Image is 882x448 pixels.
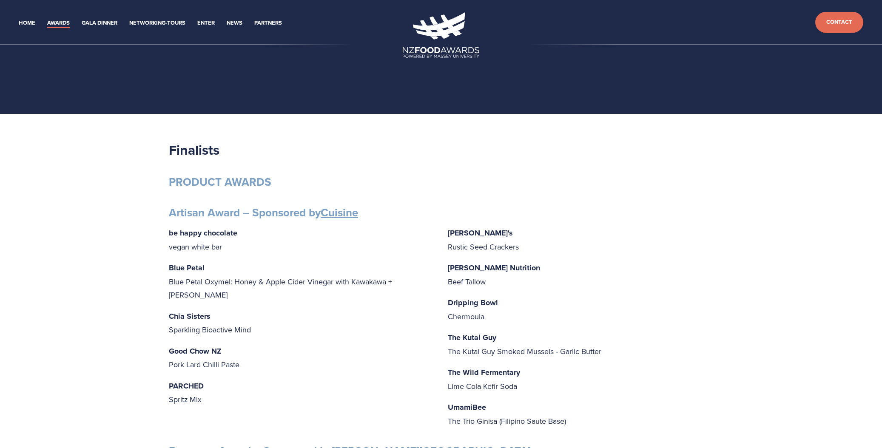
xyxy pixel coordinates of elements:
[47,18,70,28] a: Awards
[448,297,498,308] strong: Dripping Bowl
[19,18,35,28] a: Home
[169,309,434,337] p: Sparkling Bioactive Mind
[169,226,434,253] p: vegan white bar
[82,18,117,28] a: Gala Dinner
[448,226,713,253] p: Rustic Seed Crackers
[448,296,713,323] p: Chermoula
[448,331,713,358] p: The Kutai Guy Smoked Mussels - Garlic Butter
[169,379,434,406] p: Spritz Mix
[448,400,713,428] p: The Trio Ginisa (Filipino Saute Base)
[448,332,496,343] strong: The Kutai Guy
[169,227,237,238] strong: be happy chocolate
[448,402,486,413] strong: UmamiBee
[448,227,513,238] strong: [PERSON_NAME]'s
[169,174,271,190] strong: PRODUCT AWARDS
[197,18,215,28] a: Enter
[169,262,205,273] strong: Blue Petal
[169,204,358,221] strong: Artisan Award – Sponsored by
[254,18,282,28] a: Partners
[169,311,211,322] strong: Chia Sisters
[448,367,520,378] strong: The Wild Fermentary
[448,366,713,393] p: Lime Cola Kefir Soda
[815,12,863,33] a: Contact
[227,18,242,28] a: News
[448,261,713,288] p: Beef Tallow
[129,18,185,28] a: Networking-Tours
[169,140,219,160] strong: Finalists
[169,346,222,357] strong: Good Chow NZ
[169,380,204,391] strong: PARCHED
[169,344,434,371] p: Pork Lard Chilli Paste
[448,262,540,273] strong: [PERSON_NAME] Nutrition
[321,204,358,221] a: Cuisine
[169,261,434,302] p: Blue Petal Oxymel: Honey & Apple Cider Vinegar with Kawakawa + [PERSON_NAME]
